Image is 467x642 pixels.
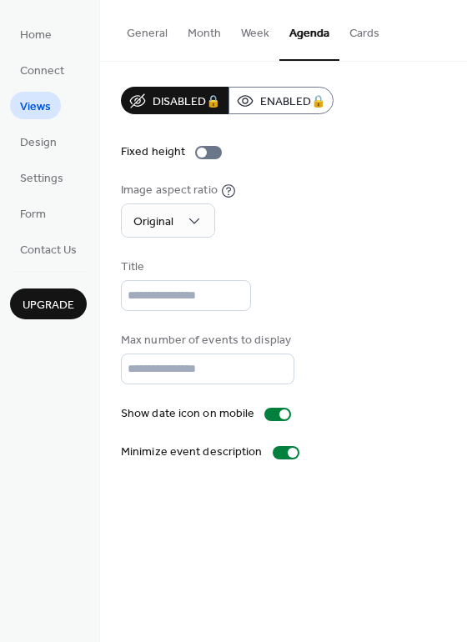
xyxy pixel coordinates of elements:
span: Form [20,206,46,223]
a: Connect [10,56,74,83]
button: Upgrade [10,288,87,319]
span: Contact Us [20,242,77,259]
span: Upgrade [23,297,74,314]
div: Image aspect ratio [121,182,218,199]
div: Max number of events to display [121,332,291,349]
a: Home [10,20,62,48]
span: Views [20,98,51,116]
a: Design [10,128,67,155]
div: Minimize event description [121,444,263,461]
a: Views [10,92,61,119]
span: Design [20,134,57,152]
a: Contact Us [10,235,87,263]
span: Settings [20,170,63,188]
a: Settings [10,163,73,191]
div: Title [121,258,248,276]
div: Fixed height [121,143,185,161]
div: Show date icon on mobile [121,405,254,423]
span: Connect [20,63,64,80]
span: Original [133,211,173,233]
a: Form [10,199,56,227]
span: Home [20,27,52,44]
